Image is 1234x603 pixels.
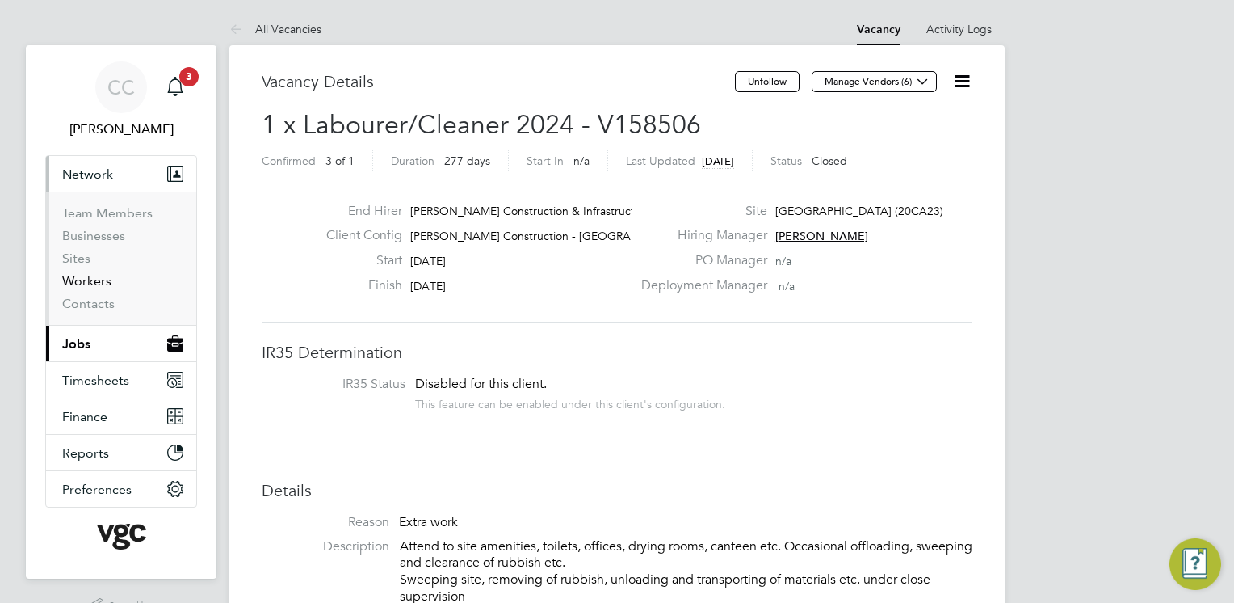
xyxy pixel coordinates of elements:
label: End Hirer [313,203,402,220]
span: [DATE] [410,254,446,268]
h3: Details [262,480,972,501]
label: Status [770,154,802,168]
a: Vacancy [857,23,900,36]
a: 3 [159,61,191,113]
span: 3 of 1 [325,154,355,168]
span: [DATE] [410,279,446,293]
label: Start [313,252,402,269]
span: Network [62,167,113,182]
a: Workers [62,273,111,289]
label: Start In [527,154,564,168]
span: [PERSON_NAME] [775,229,868,243]
span: n/a [573,154,590,168]
span: [GEOGRAPHIC_DATA] (20CA23) [775,204,943,218]
button: Engage Resource Center [1169,538,1221,590]
a: Contacts [62,296,115,311]
h3: Vacancy Details [262,71,735,92]
button: Timesheets [46,362,196,398]
span: n/a [779,279,795,293]
span: 277 days [444,154,490,168]
button: Reports [46,435,196,470]
h3: IR35 Determination [262,342,972,363]
label: Duration [391,154,434,168]
a: Team Members [62,205,153,221]
label: Finish [313,277,402,294]
div: Network [46,192,196,325]
a: Activity Logs [926,22,992,36]
span: Closed [812,154,847,168]
label: Reason [262,514,389,531]
label: Client Config [313,227,402,244]
a: Sites [62,251,90,266]
span: [PERSON_NAME] Construction - [GEOGRAPHIC_DATA] [410,229,695,243]
a: Businesses [62,228,125,243]
nav: Main navigation [26,45,216,579]
label: IR35 Status [278,376,405,393]
button: Unfollow [735,71,800,92]
a: Go to home page [45,524,197,550]
button: Manage Vendors (6) [812,71,937,92]
button: Preferences [46,471,196,507]
div: This feature can be enabled under this client's configuration. [415,393,725,411]
span: Disabled for this client. [415,376,547,392]
span: [DATE] [702,154,734,168]
span: CC [107,77,135,98]
span: Finance [62,409,107,424]
span: Preferences [62,482,132,497]
button: Network [46,156,196,192]
span: 3 [179,67,199,86]
button: Jobs [46,326,196,361]
img: vgcgroup-logo-retina.png [97,524,146,550]
span: Extra work [399,514,458,530]
a: All Vacancies [229,22,321,36]
span: 1 x Labourer/Cleaner 2024 - V158506 [262,109,701,141]
label: Confirmed [262,154,316,168]
span: Reports [62,445,109,461]
span: Jobs [62,336,90,352]
label: Deployment Manager [632,277,767,294]
label: PO Manager [632,252,767,269]
span: [PERSON_NAME] Construction & Infrastruct… [410,204,646,218]
label: Hiring Manager [632,227,767,244]
button: Finance [46,398,196,434]
label: Last Updated [626,154,695,168]
span: Connor Campbell [45,120,197,139]
a: CC[PERSON_NAME] [45,61,197,139]
span: n/a [775,254,791,268]
label: Site [632,203,767,220]
span: Timesheets [62,373,129,388]
label: Description [262,538,389,555]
